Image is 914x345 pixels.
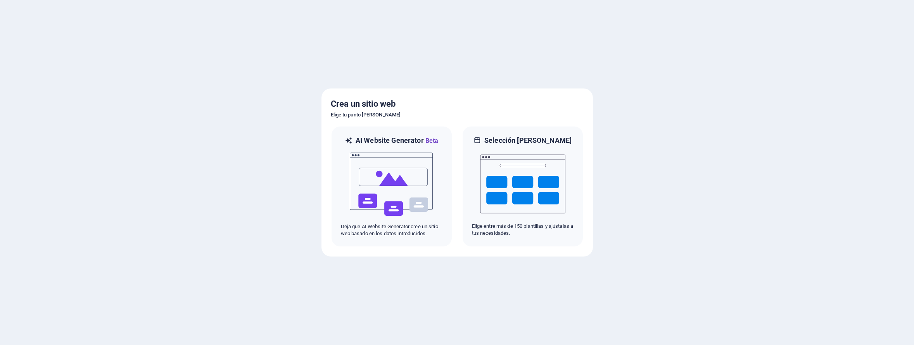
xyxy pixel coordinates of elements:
[462,126,584,247] div: Selección [PERSON_NAME]Elige entre más de 150 plantillas y ajústalas a tus necesidades.
[356,136,438,146] h6: AI Website Generator
[349,146,434,223] img: ai
[472,223,574,237] p: Elige entre más de 150 plantillas y ajústalas a tus necesidades.
[424,137,439,144] span: Beta
[331,110,584,120] h6: Elige tu punto [PERSON_NAME]
[484,136,572,145] h6: Selección [PERSON_NAME]
[331,98,584,110] h5: Crea un sitio web
[331,126,453,247] div: AI Website GeneratorBetaaiDeja que AI Website Generator cree un sitio web basado en los datos int...
[341,223,442,237] p: Deja que AI Website Generator cree un sitio web basado en los datos introducidos.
